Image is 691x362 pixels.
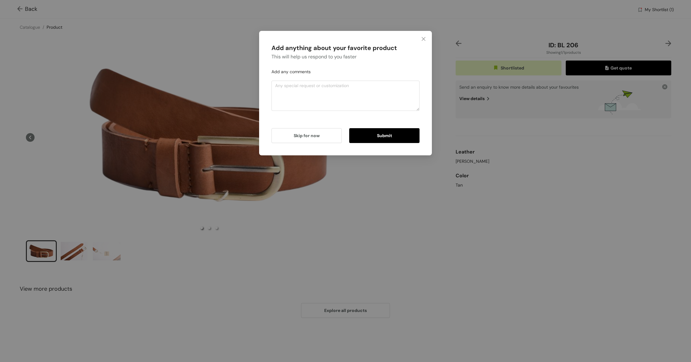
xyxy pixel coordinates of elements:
[271,128,342,143] button: Skip for now
[377,132,392,139] span: Submit
[349,128,420,143] button: Submit
[415,31,432,48] button: Close
[421,36,426,41] span: close
[271,43,420,53] div: Add anything about your favorite product
[271,53,420,68] div: This will help us respond to you faster
[271,69,311,74] span: Add any comments
[294,132,320,139] span: Skip for now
